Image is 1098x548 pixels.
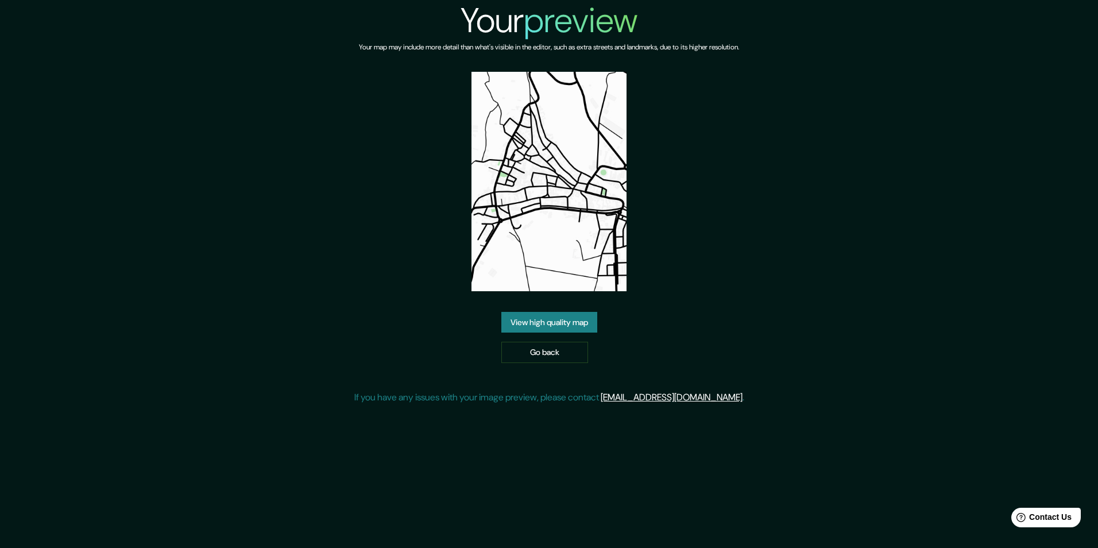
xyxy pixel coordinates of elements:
[501,342,588,363] a: Go back
[471,72,627,291] img: created-map-preview
[359,41,739,53] h6: Your map may include more detail than what's visible in the editor, such as extra streets and lan...
[601,391,743,403] a: [EMAIL_ADDRESS][DOMAIN_NAME]
[354,391,744,404] p: If you have any issues with your image preview, please contact .
[996,503,1085,535] iframe: Help widget launcher
[501,312,597,333] a: View high quality map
